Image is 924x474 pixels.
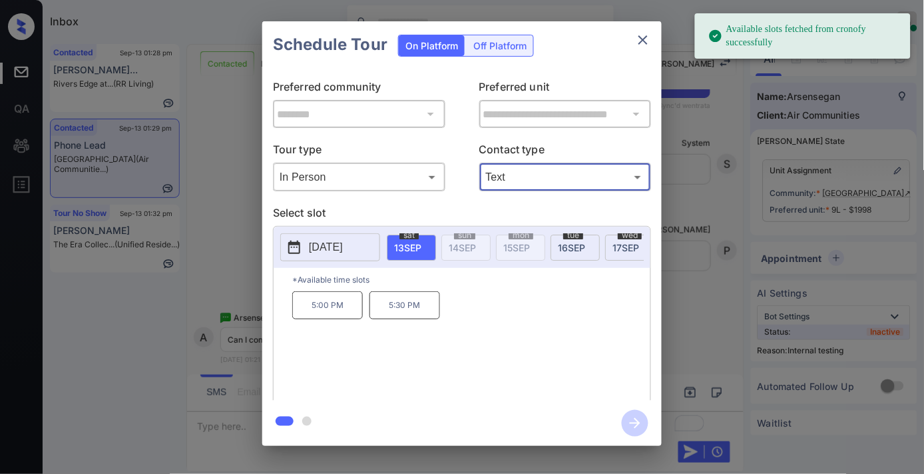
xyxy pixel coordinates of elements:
[276,166,442,188] div: In Person
[551,235,600,261] div: date-select
[618,231,642,239] span: wed
[399,231,419,239] span: sat
[273,141,445,163] p: Tour type
[273,79,445,100] p: Preferred community
[558,242,585,253] span: 16 SEP
[630,27,656,53] button: close
[399,35,465,56] div: On Platform
[273,205,651,226] p: Select slot
[708,17,900,55] div: Available slots fetched from cronofy successfully
[605,235,654,261] div: date-select
[369,291,440,319] p: 5:30 PM
[614,406,656,441] button: btn-next
[467,35,533,56] div: Off Platform
[292,268,650,291] p: *Available time slots
[280,233,380,261] button: [DATE]
[483,166,648,188] div: Text
[387,235,436,261] div: date-select
[612,242,639,253] span: 17 SEP
[309,239,343,255] p: [DATE]
[479,79,652,100] p: Preferred unit
[394,242,421,253] span: 13 SEP
[563,231,583,239] span: tue
[292,291,363,319] p: 5:00 PM
[262,21,398,68] h2: Schedule Tour
[479,141,652,163] p: Contact type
